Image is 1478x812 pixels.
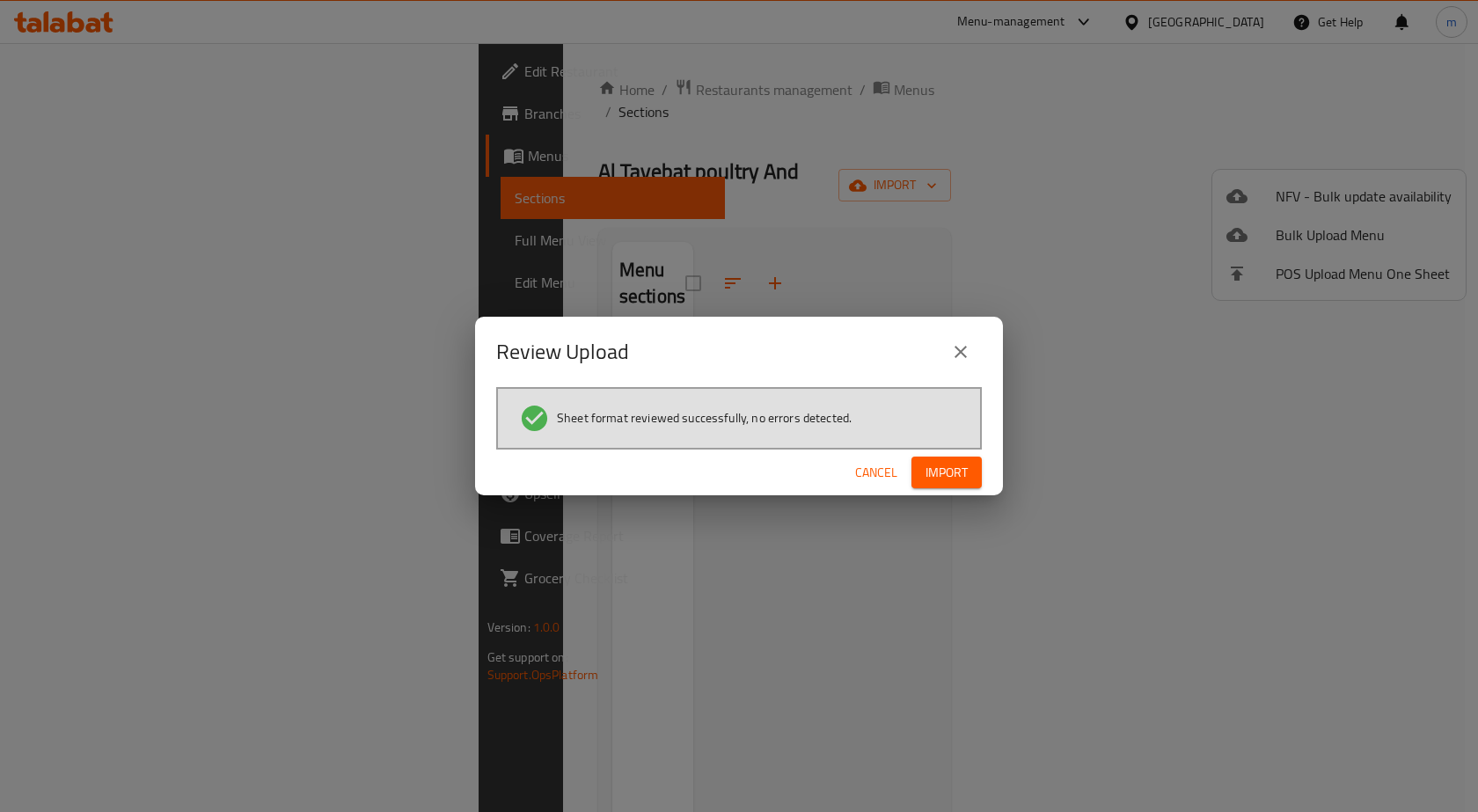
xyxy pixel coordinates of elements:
[848,457,904,489] button: Cancel
[496,338,629,366] h2: Review Upload
[926,462,968,484] span: Import
[855,462,897,484] span: Cancel
[940,331,982,373] button: close
[557,409,852,427] span: Sheet format reviewed successfully, no errors detected.
[911,457,982,489] button: Import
